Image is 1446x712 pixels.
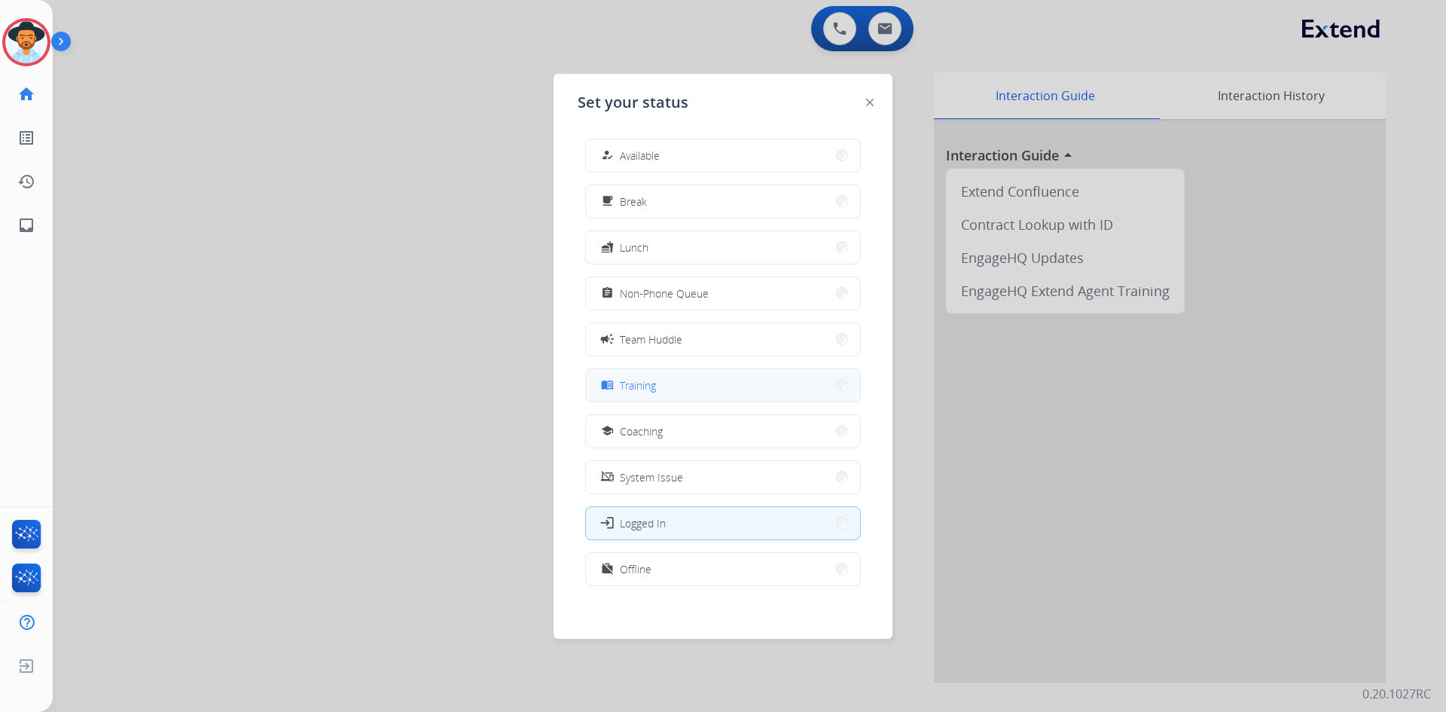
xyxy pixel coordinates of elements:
[601,195,614,208] mat-icon: free_breakfast
[601,425,614,438] mat-icon: school
[586,415,860,448] button: Coaching
[620,240,648,255] span: Lunch
[601,287,614,300] mat-icon: assignment
[620,286,709,301] span: Non-Phone Queue
[601,471,614,484] mat-icon: phonelink_off
[586,139,860,172] button: Available
[601,379,614,392] mat-icon: menu_book
[586,553,860,585] button: Offline
[5,21,47,63] img: avatar
[620,469,683,485] span: System Issue
[866,99,874,106] img: close-button
[586,323,860,356] button: Team Huddle
[620,423,663,439] span: Coaching
[620,561,651,577] span: Offline
[620,377,656,393] span: Training
[599,332,615,347] mat-icon: campaign
[599,515,615,530] mat-icon: login
[601,149,614,162] mat-icon: how_to_reg
[586,507,860,539] button: Logged In
[586,461,860,494] button: System Issue
[17,216,35,234] mat-icon: inbox
[586,277,860,310] button: Non-Phone Queue
[586,369,860,402] button: Training
[601,241,614,254] mat-icon: fastfood
[17,129,35,147] mat-icon: list_alt
[620,332,682,347] span: Team Huddle
[620,194,647,209] span: Break
[17,85,35,103] mat-icon: home
[586,231,860,264] button: Lunch
[17,173,35,191] mat-icon: history
[601,563,614,576] mat-icon: work_off
[620,148,660,163] span: Available
[578,92,688,113] span: Set your status
[620,515,666,531] span: Logged In
[586,185,860,218] button: Break
[1362,685,1431,703] p: 0.20.1027RC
